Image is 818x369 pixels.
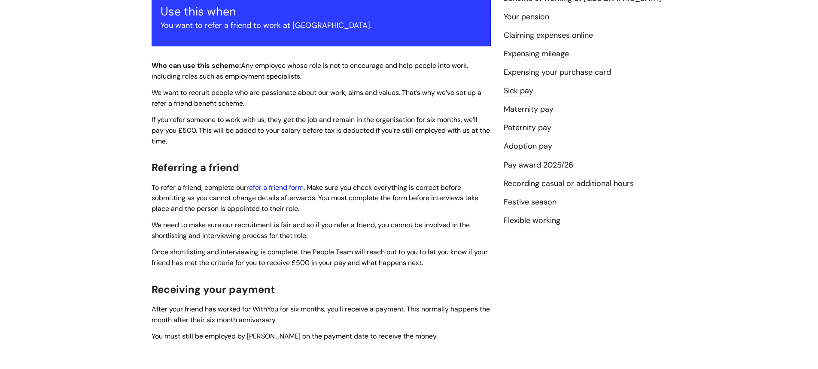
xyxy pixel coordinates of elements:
a: Flexible working [504,215,560,226]
a: refer a friend form [246,183,304,192]
a: Expensing your purchase card [504,67,611,78]
a: Your pension [504,12,549,23]
span: Any employee whose role is not to encourage and help people into work, including roles such as em... [152,61,468,81]
a: Claiming expenses online [504,30,593,41]
a: Maternity pay [504,104,553,115]
a: Expensing mileage [504,49,569,60]
strong: Who can use this scheme: [152,61,241,70]
span: We need to make sure our recruitment is fair and so if you refer a friend, you cannot be involved... [152,220,470,240]
span: Referring a friend [152,161,239,174]
span: After your friend has worked for WithYou for six months, you’ll receive a payment. This normally ... [152,305,490,324]
a: Adoption pay [504,141,552,152]
span: We want to recruit people who are passionate about our work, aims and values. That’s why we’ve se... [152,88,481,108]
span: You must still be employed by [PERSON_NAME] on the payment date to receive the money. [152,332,438,341]
span: Receiving your payment [152,283,275,296]
span: If you refer someone to work with us, they get the job and remain in the organisation for six mon... [152,115,490,146]
a: Sick pay [504,85,533,97]
a: Festive season [504,197,556,208]
span: Once shortlisting and interviewing is complete, the People Team will reach out to you to let you ... [152,247,488,267]
span: To refer a friend, complete our . Make sure you check everything is correct before submitting as ... [152,183,478,213]
a: Recording casual or additional hours [504,178,634,189]
a: Paternity pay [504,122,551,134]
h3: Use this when [161,5,482,18]
a: Pay award 2025/26 [504,160,573,171]
p: You want to refer a friend to work at [GEOGRAPHIC_DATA]. [161,18,482,32]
